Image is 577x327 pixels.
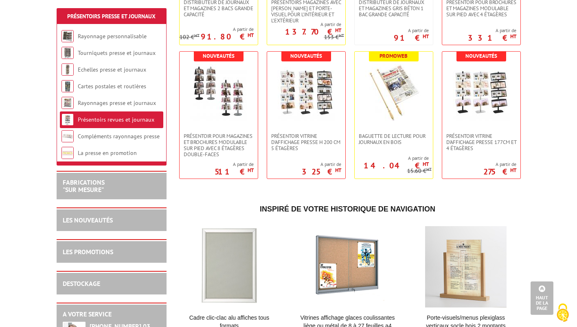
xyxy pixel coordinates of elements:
span: A partir de [302,161,341,168]
img: présentoir pour magazines et brochures modulable sur pied avec 8 étagères double-faces [190,64,247,121]
a: Rayonnage personnalisable [78,33,147,40]
span: Présentoir vitrine d'affichage presse H 200 cm 5 étagères [271,133,341,151]
span: Présentoir vitrine d'affichage presse 177cm et 4 étagères [446,133,516,151]
span: A partir de [483,161,516,168]
sup: HT [339,33,344,38]
sup: HT [335,167,341,174]
b: Promoweb [380,52,408,59]
a: Cartes postales et routières [78,83,146,90]
p: 325 € [302,169,341,174]
p: 137.70 € [285,29,341,34]
sup: HT [426,166,432,172]
span: Inspiré de votre historique de navigation [260,205,435,213]
span: A partir de [267,21,341,28]
img: Rayonnage personnalisable [61,30,74,42]
a: Présentoirs Presse et Journaux [67,13,156,20]
p: 275 € [483,169,516,174]
a: présentoir pour magazines et brochures modulable sur pied avec 8 étagères double-faces [180,133,258,157]
a: DESTOCKAGE [63,279,100,288]
sup: HT [423,161,429,168]
sup: HT [335,27,341,34]
sup: HT [248,167,254,174]
span: A partir de [468,27,516,34]
img: Tourniquets presse et journaux [61,47,74,59]
a: Baguette de lecture pour journaux en bois [355,133,433,145]
a: Présentoirs revues et journaux [78,116,154,123]
a: La presse en promotion [78,149,137,157]
img: Présentoir vitrine d'affichage presse H 200 cm 5 étagères [278,64,335,121]
a: Haut de la page [531,281,553,315]
img: Présentoir vitrine d'affichage presse 177cm et 4 étagères [453,64,510,121]
span: Baguette de lecture pour journaux en bois [359,133,429,145]
sup: HT [194,33,200,38]
p: 14.04 € [364,163,429,168]
img: La presse en promotion [61,147,74,159]
img: Compléments rayonnages presse [61,130,74,142]
a: Rayonnages presse et journaux [78,99,156,107]
button: Cookies (fenêtre modale) [548,299,577,327]
a: Présentoir vitrine d'affichage presse H 200 cm 5 étagères [267,133,345,151]
img: Cartes postales et routières [61,80,74,92]
span: A partir de [355,155,429,161]
p: 153 € [324,34,344,40]
img: Echelles presse et journaux [61,63,74,76]
sup: HT [423,33,429,40]
sup: HT [248,32,254,39]
a: FABRICATIONS"Sur Mesure" [63,178,105,194]
a: Echelles presse et journaux [78,66,146,73]
span: présentoir pour magazines et brochures modulable sur pied avec 8 étagères double-faces [184,133,254,157]
a: LES PROMOTIONS [63,248,113,256]
p: 331 € [468,35,516,40]
b: Nouveautés [203,52,235,59]
a: Compléments rayonnages presse [78,133,160,140]
span: A partir de [180,26,254,33]
sup: HT [510,167,516,174]
a: Tourniquets presse et journaux [78,49,156,57]
img: Baguette de lecture pour journaux en bois [365,64,422,121]
sup: HT [510,33,516,40]
img: Cookies (fenêtre modale) [553,303,573,323]
p: 91 € [394,35,429,40]
p: 91.80 € [201,34,254,39]
img: Rayonnages presse et journaux [61,97,74,109]
p: 102 € [180,34,200,40]
a: LES NOUVEAUTÉS [63,216,113,224]
b: Nouveautés [465,52,497,59]
span: A partir de [215,161,254,168]
img: Présentoirs revues et journaux [61,113,74,126]
a: Présentoir vitrine d'affichage presse 177cm et 4 étagères [442,133,520,151]
span: A partir de [394,27,429,34]
p: 15.60 € [407,168,432,174]
h2: A votre service [63,311,160,318]
b: Nouveautés [290,52,322,59]
p: 511 € [215,169,254,174]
